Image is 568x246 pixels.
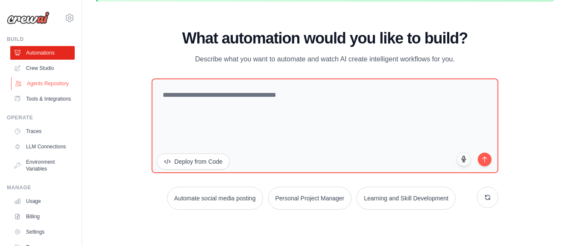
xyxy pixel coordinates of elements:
[10,92,75,106] a: Tools & Integrations
[11,77,76,90] a: Agents Repository
[167,187,263,210] button: Automate social media posting
[10,140,75,153] a: LLM Connections
[7,184,75,191] div: Manage
[157,153,230,170] button: Deploy from Code
[10,155,75,176] a: Environment Variables
[10,46,75,60] a: Automations
[10,225,75,239] a: Settings
[7,12,50,24] img: Logo
[7,114,75,121] div: Operate
[10,61,75,75] a: Crew Studio
[268,187,352,210] button: Personal Project Manager
[152,30,498,47] h1: What automation would you like to build?
[7,36,75,43] div: Build
[10,124,75,138] a: Traces
[10,210,75,223] a: Billing
[357,187,456,210] button: Learning and Skill Development
[525,205,568,246] iframe: Chat Widget
[10,194,75,208] a: Usage
[182,54,468,65] p: Describe what you want to automate and watch AI create intelligent workflows for you.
